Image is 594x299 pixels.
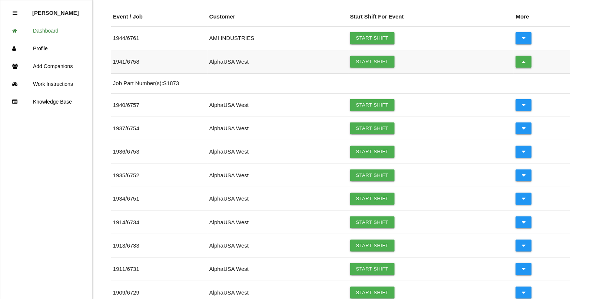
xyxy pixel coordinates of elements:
td: 1940 / 6757 [111,93,208,117]
a: Start Shift [350,263,395,275]
p: Rosanna Blandino [32,4,79,16]
a: Start Shift [350,287,395,299]
a: Add Companions [0,57,92,75]
td: AlphaUSA West [208,117,348,140]
a: Start Shift [350,169,395,181]
a: Work Instructions [0,75,92,93]
a: Start Shift [350,216,395,228]
a: Profile [0,40,92,57]
td: 1937 / 6754 [111,117,208,140]
td: AMI INDUSTRIES [208,27,348,50]
td: AlphaUSA West [208,187,348,211]
td: 1911 / 6731 [111,258,208,281]
td: AlphaUSA West [208,258,348,281]
td: 1913 / 6733 [111,234,208,258]
td: 1941 / 6758 [111,50,208,73]
th: More [514,7,570,27]
div: Close [13,4,17,22]
td: AlphaUSA West [208,93,348,117]
a: Start Shift [350,99,395,111]
a: Start Shift [350,146,395,158]
td: AlphaUSA West [208,140,348,164]
td: AlphaUSA West [208,50,348,73]
a: Start Shift [350,32,395,44]
td: AlphaUSA West [208,164,348,187]
td: 1936 / 6753 [111,140,208,164]
td: 1934 / 6751 [111,187,208,211]
td: AlphaUSA West [208,234,348,258]
a: Start Shift [350,240,395,252]
a: Dashboard [0,22,92,40]
a: Knowledge Base [0,93,92,111]
td: 1944 / 6761 [111,27,208,50]
a: Start Shift [350,193,395,205]
a: Start Shift [350,122,395,134]
th: Event / Job [111,7,208,27]
td: Job Part Number(s): S1873 [111,74,570,94]
td: 1914 / 6734 [111,211,208,234]
td: AlphaUSA West [208,211,348,234]
th: Start Shift For Event [348,7,514,27]
td: 1935 / 6752 [111,164,208,187]
th: Customer [208,7,348,27]
a: Start Shift [350,56,395,68]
